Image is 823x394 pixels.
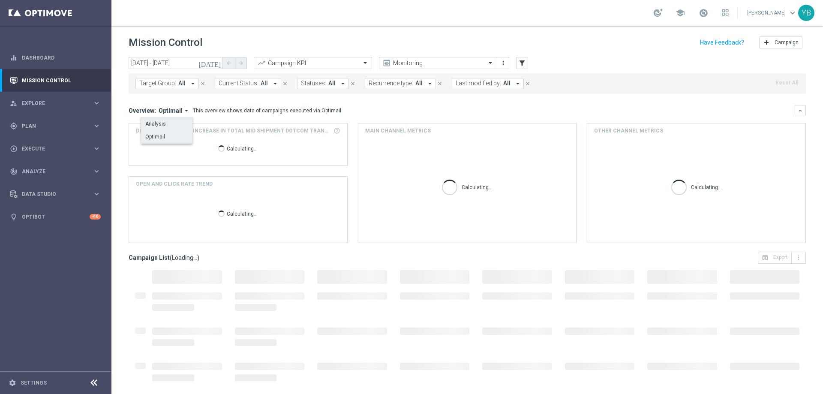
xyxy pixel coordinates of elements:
[223,57,235,69] button: arrow_back
[129,254,199,262] h3: Campaign List
[379,57,497,69] ng-select: Monitoring
[382,59,391,67] i: preview
[281,79,289,88] button: close
[456,80,501,87] span: Last modified by:
[415,80,423,87] span: All
[9,100,101,107] button: person_search Explore keyboard_arrow_right
[145,133,165,141] div: Optimail
[197,57,223,70] button: [DATE]
[350,81,356,87] i: close
[518,59,526,67] i: filter_alt
[795,254,802,261] i: more_vert
[22,169,93,174] span: Analyze
[10,122,18,130] i: gps_fixed
[297,78,349,89] button: Statuses: All arrow_drop_down
[198,59,222,67] i: [DATE]
[514,80,522,87] i: arrow_drop_down
[10,213,18,221] i: lightbulb
[139,80,176,87] span: Target Group:
[90,214,101,220] div: +10
[369,80,413,87] span: Recurrence type:
[22,146,93,151] span: Execute
[426,80,434,87] i: arrow_drop_down
[227,209,258,217] p: Calculating...
[437,81,443,87] i: close
[436,79,444,88] button: close
[193,107,341,114] div: This overview shows data of campaigns executed via Optimail
[763,39,770,46] i: add
[22,192,93,197] span: Data Studio
[328,80,336,87] span: All
[197,254,199,262] span: )
[183,107,190,114] i: arrow_drop_down
[10,122,93,130] div: Plan
[136,180,213,188] h4: OPEN AND CLICK RATE TREND
[10,145,18,153] i: play_circle_outline
[22,69,101,92] a: Mission Control
[9,214,101,220] button: lightbulb Optibot +10
[21,380,47,385] a: Settings
[792,252,806,264] button: more_vert
[219,80,258,87] span: Current Status:
[226,60,232,66] i: arrow_back
[129,36,202,49] h1: Mission Control
[9,54,101,61] button: equalizer Dashboard
[238,60,244,66] i: arrow_forward
[170,254,172,262] span: (
[788,8,797,18] span: keyboard_arrow_down
[462,183,493,191] p: Calculating...
[9,379,16,387] i: settings
[135,78,199,89] button: Target Group: All arrow_drop_down
[22,123,93,129] span: Plan
[746,6,798,19] a: [PERSON_NAME]keyboard_arrow_down
[93,167,101,175] i: keyboard_arrow_right
[349,79,357,88] button: close
[10,99,93,107] div: Explore
[503,80,511,87] span: All
[227,144,258,152] p: Calculating...
[775,39,799,45] span: Campaign
[10,168,93,175] div: Analyze
[10,205,101,228] div: Optibot
[9,123,101,129] button: gps_fixed Plan keyboard_arrow_right
[136,127,331,135] span: Direct Response VS Increase In Total Mid Shipment Dotcom Transaction Amount
[156,107,193,114] button: Optimail arrow_drop_down
[758,254,806,261] multiple-options-button: Export to CSV
[525,81,531,87] i: close
[93,99,101,107] i: keyboard_arrow_right
[365,78,436,89] button: Recurrence type: All arrow_drop_down
[199,79,207,88] button: close
[301,80,326,87] span: Statuses:
[10,145,93,153] div: Execute
[93,122,101,130] i: keyboard_arrow_right
[452,78,524,89] button: Last modified by: All arrow_drop_down
[141,131,192,144] div: Press SPACE to deselect this row.
[339,80,347,87] i: arrow_drop_down
[178,80,186,87] span: All
[594,127,663,135] h4: Other channel metrics
[758,252,792,264] button: open_in_browser Export
[10,54,18,62] i: equalizer
[10,168,18,175] i: track_changes
[798,5,814,21] div: YB
[261,80,268,87] span: All
[145,120,166,128] div: Analysis
[93,144,101,153] i: keyboard_arrow_right
[22,101,93,106] span: Explore
[9,168,101,175] button: track_changes Analyze keyboard_arrow_right
[365,127,431,135] h4: Main channel metrics
[9,77,101,84] button: Mission Control
[762,254,769,261] i: open_in_browser
[282,81,288,87] i: close
[516,57,528,69] button: filter_alt
[129,107,156,114] h3: Overview:
[9,191,101,198] button: Data Studio keyboard_arrow_right
[9,145,101,152] button: play_circle_outline Execute keyboard_arrow_right
[759,36,802,48] button: add Campaign
[22,205,90,228] a: Optibot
